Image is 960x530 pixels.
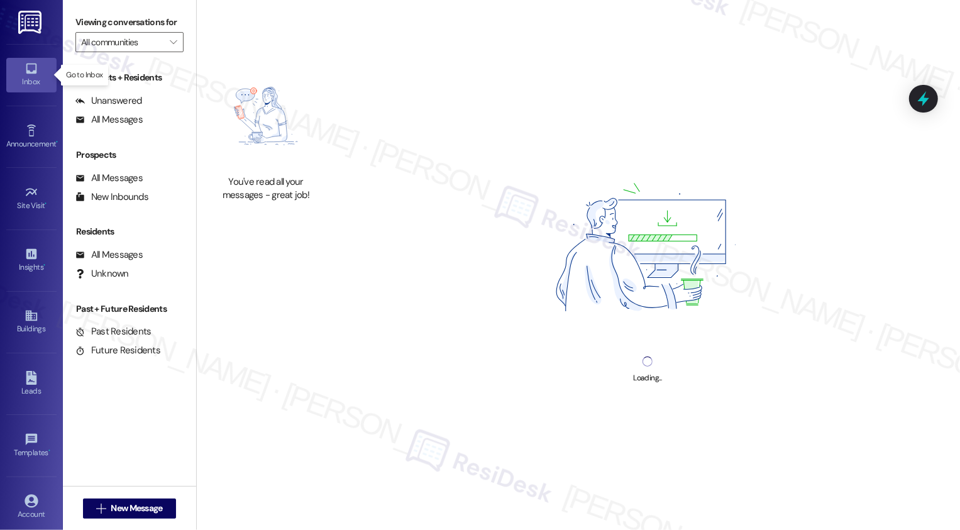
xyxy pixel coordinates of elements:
[633,372,661,385] div: Loading...
[6,58,57,92] a: Inbox
[75,190,148,204] div: New Inbounds
[45,199,47,208] span: •
[63,71,196,84] div: Prospects + Residents
[211,63,321,169] img: empty-state
[48,446,50,455] span: •
[6,429,57,463] a: Templates •
[75,13,184,32] label: Viewing conversations for
[6,182,57,216] a: Site Visit •
[75,267,129,280] div: Unknown
[43,261,45,270] span: •
[111,502,162,515] span: New Message
[75,113,143,126] div: All Messages
[6,490,57,524] a: Account
[81,32,163,52] input: All communities
[96,504,106,514] i: 
[75,94,142,108] div: Unanswered
[63,302,196,316] div: Past + Future Residents
[6,367,57,401] a: Leads
[170,37,177,47] i: 
[63,148,196,162] div: Prospects
[6,243,57,277] a: Insights •
[75,344,160,357] div: Future Residents
[75,325,152,338] div: Past Residents
[6,305,57,339] a: Buildings
[75,172,143,185] div: All Messages
[56,138,58,146] span: •
[66,70,102,80] p: Go to Inbox
[75,248,143,262] div: All Messages
[211,175,321,202] div: You've read all your messages - great job!
[63,225,196,238] div: Residents
[18,11,44,34] img: ResiDesk Logo
[83,499,176,519] button: New Message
